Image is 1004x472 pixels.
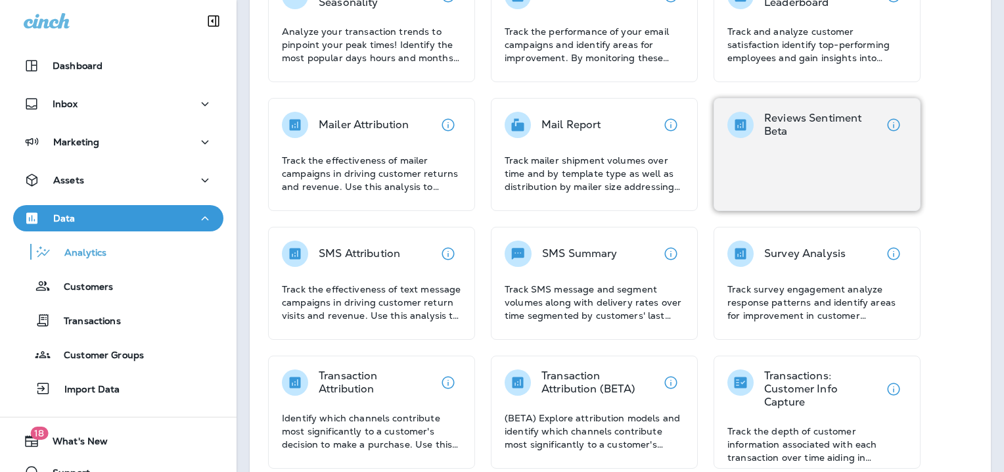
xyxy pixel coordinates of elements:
button: View details [880,376,907,402]
p: Assets [53,175,84,185]
p: Mailer Attribution [319,118,409,131]
button: Import Data [13,375,223,402]
p: Track SMS message and segment volumes along with delivery rates over time segmented by customers'... [505,283,684,322]
p: Identify which channels contribute most significantly to a customer's decision to make a purchase... [282,412,461,451]
p: Dashboard [53,60,103,71]
p: Track mailer shipment volumes over time and by template type as well as distribution by mailer si... [505,154,684,193]
button: View details [435,369,461,396]
button: View details [658,112,684,138]
p: Track the performance of your email campaigns and identify areas for improvement. By monitoring t... [505,25,684,64]
button: Marketing [13,129,223,155]
p: SMS Attribution [319,247,400,260]
p: SMS Summary [542,247,618,260]
button: Analytics [13,238,223,266]
p: Track survey engagement analyze response patterns and identify areas for improvement in customer ... [727,283,907,322]
p: Import Data [51,384,120,396]
p: Analytics [51,247,106,260]
button: View details [658,241,684,267]
p: Track and analyze customer satisfaction identify top-performing employees and gain insights into ... [727,25,907,64]
p: Marketing [53,137,99,147]
p: Customer Groups [51,350,144,362]
span: 18 [30,427,48,440]
button: Collapse Sidebar [195,8,232,34]
button: View details [880,241,907,267]
p: Track the effectiveness of mailer campaigns in driving customer returns and revenue. Use this ana... [282,154,461,193]
button: View details [658,369,684,396]
button: View details [435,241,461,267]
button: 18What's New [13,428,223,454]
p: Track the depth of customer information associated with each transaction over time aiding in asse... [727,425,907,464]
p: Track the effectiveness of text message campaigns in driving customer return visits and revenue. ... [282,283,461,322]
button: Transactions [13,306,223,334]
p: Transaction Attribution [319,369,435,396]
p: (BETA) Explore attribution models and identify which channels contribute most significantly to a ... [505,412,684,451]
p: Transactions: Customer Info Capture [764,369,880,409]
p: Analyze your transaction trends to pinpoint your peak times! Identify the most popular days hours... [282,25,461,64]
button: Data [13,205,223,231]
p: Inbox [53,99,78,109]
p: Transaction Attribution (BETA) [541,369,658,396]
button: Inbox [13,91,223,117]
button: Assets [13,167,223,193]
button: View details [880,112,907,138]
button: Customer Groups [13,341,223,368]
p: Reviews Sentiment Beta [764,112,880,138]
button: Dashboard [13,53,223,79]
p: Mail Report [541,118,601,131]
p: Transactions [51,316,121,328]
button: View details [435,112,461,138]
span: What's New [39,436,108,452]
p: Customers [51,281,113,294]
button: Customers [13,272,223,300]
p: Survey Analysis [764,247,846,260]
p: Data [53,213,76,224]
